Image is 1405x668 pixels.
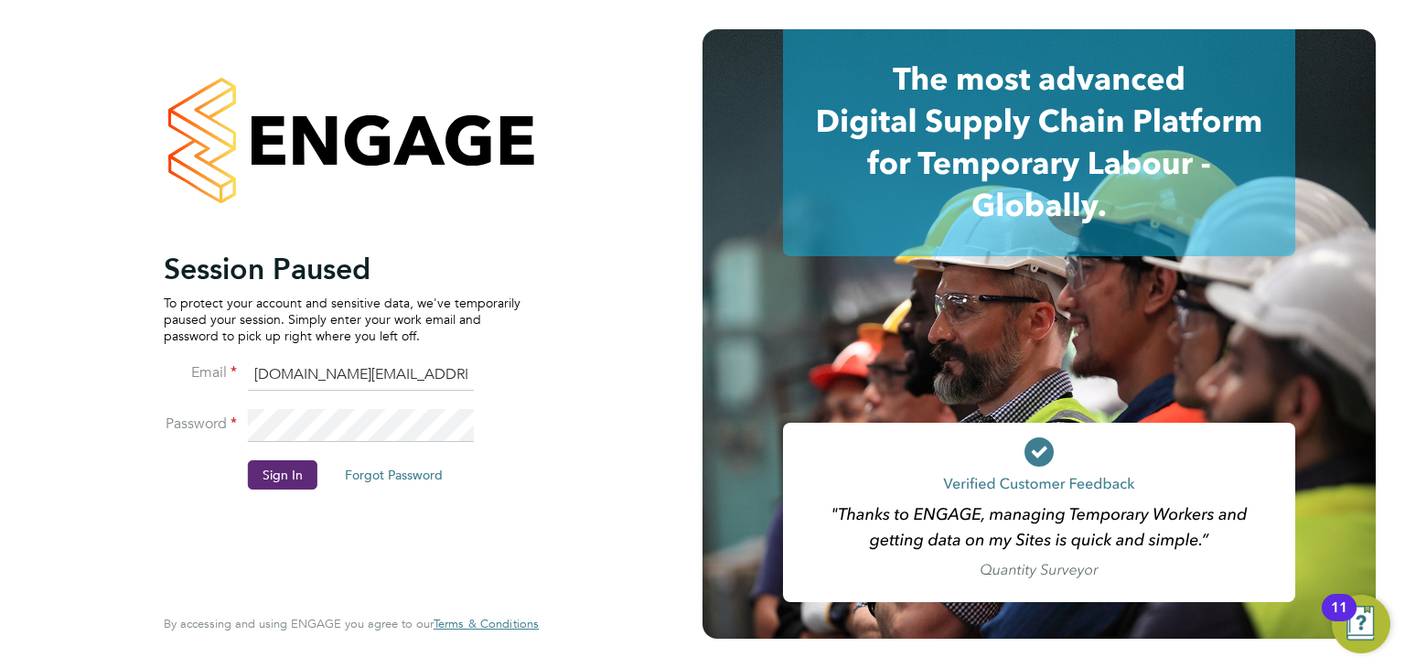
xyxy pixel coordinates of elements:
button: Sign In [248,460,317,490]
div: 11 [1331,608,1347,631]
label: Password [164,415,237,434]
label: Email [164,363,237,382]
p: To protect your account and sensitive data, we've temporarily paused your session. Simply enter y... [164,295,520,345]
span: Terms & Conditions [434,616,539,631]
span: By accessing and using ENGAGE you agree to our [164,616,539,631]
h2: Session Paused [164,251,520,287]
button: Open Resource Center, 11 new notifications [1332,595,1390,653]
a: Terms & Conditions [434,617,539,631]
input: Enter your work email... [248,359,474,392]
button: Forgot Password [330,460,457,490]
